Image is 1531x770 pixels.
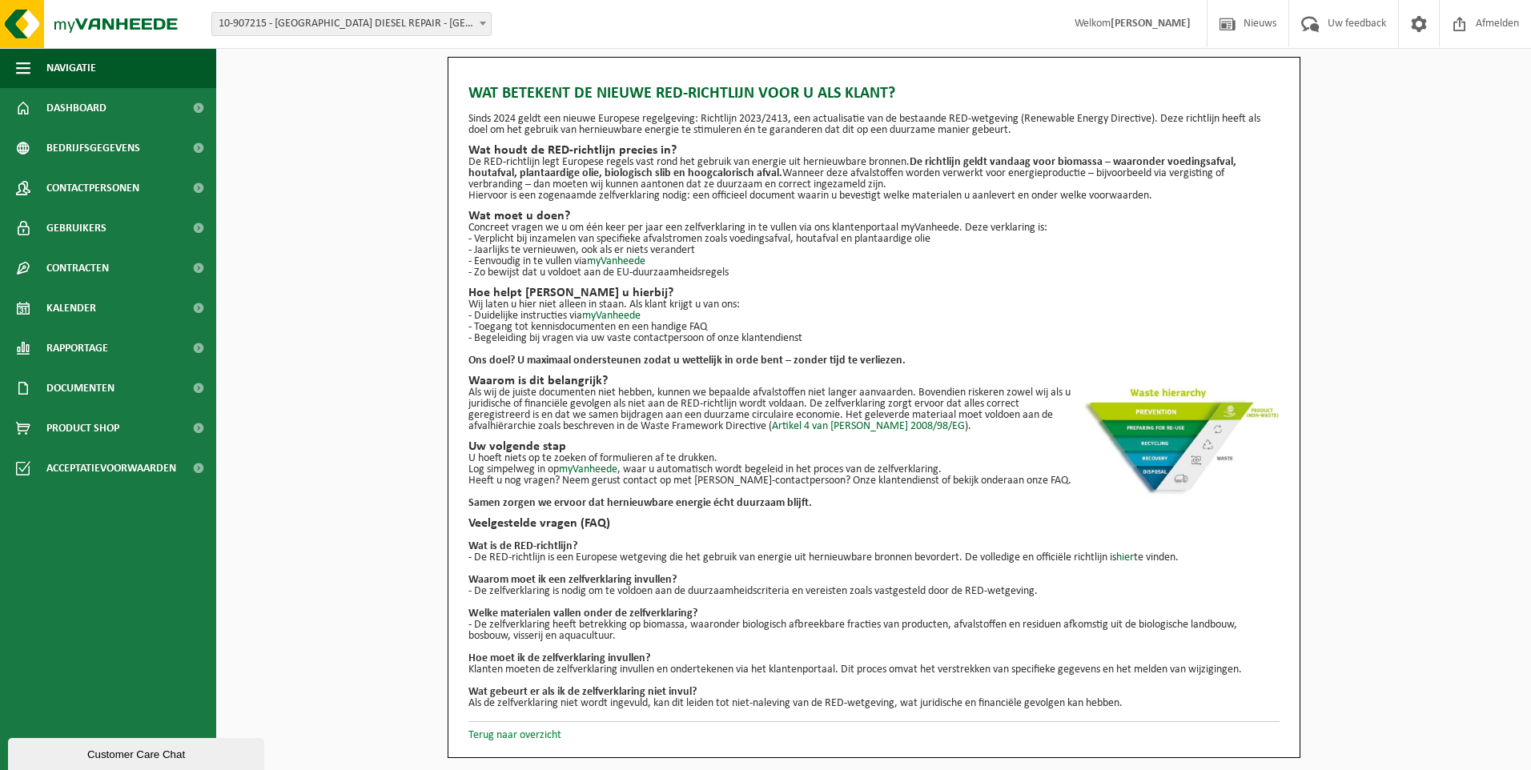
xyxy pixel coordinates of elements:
p: - Begeleiding bij vragen via uw vaste contactpersoon of onze klantendienst [468,333,1280,344]
span: Contracten [46,248,109,288]
span: Acceptatievoorwaarden [46,448,176,488]
p: Hiervoor is een zogenaamde zelfverklaring nodig: een officieel document waarin u bevestigt welke ... [468,190,1280,202]
p: - Jaarlijks te vernieuwen, ook als er niets verandert [468,245,1280,256]
p: - De zelfverklaring heeft betrekking op biomassa, waaronder biologisch afbreekbare fracties van p... [468,620,1280,642]
span: 10-907215 - ANTWERP DIESEL REPAIR - ANTWERPEN [211,12,492,36]
a: Artikel 4 van [PERSON_NAME] 2008/98/EG [772,420,965,432]
b: Welke materialen vallen onder de zelfverklaring? [468,608,697,620]
strong: Ons doel? U maximaal ondersteunen zodat u wettelijk in orde bent – zonder tijd te verliezen. [468,355,906,367]
h2: Uw volgende stap [468,440,1280,453]
span: Rapportage [46,328,108,368]
p: Heeft u nog vragen? Neem gerust contact op met [PERSON_NAME]-contactpersoon? Onze klantendienst o... [468,475,1280,487]
p: - Zo bewijst dat u voldoet aan de EU-duurzaamheidsregels [468,267,1280,279]
span: Product Shop [46,408,119,448]
p: Concreet vragen we u om één keer per jaar een zelfverklaring in te vullen via ons klantenportaal ... [468,223,1280,234]
p: Als wij de juiste documenten niet hebben, kunnen we bepaalde afvalstoffen niet langer aanvaarden.... [468,387,1280,432]
b: Wat is de RED-richtlijn? [468,540,577,552]
h2: Veelgestelde vragen (FAQ) [468,517,1280,530]
span: Wat betekent de nieuwe RED-richtlijn voor u als klant? [468,82,895,106]
h2: Waarom is dit belangrijk? [468,375,1280,387]
b: Wat gebeurt er als ik de zelfverklaring niet invul? [468,686,697,698]
a: hier [1116,551,1134,563]
a: myVanheede [559,463,617,475]
iframe: chat widget [8,735,267,770]
p: - Toegang tot kennisdocumenten en een handige FAQ [468,322,1280,333]
p: - Eenvoudig in te vullen via [468,256,1280,267]
span: Gebruikers [46,208,106,248]
p: Sinds 2024 geldt een nieuwe Europese regelgeving: Richtlijn 2023/2413, een actualisatie van de be... [468,114,1280,136]
h2: Wat moet u doen? [468,210,1280,223]
b: Hoe moet ik de zelfverklaring invullen? [468,652,650,664]
b: Samen zorgen we ervoor dat hernieuwbare energie écht duurzaam blijft. [468,497,812,509]
p: Klanten moeten de zelfverklaring invullen en ondertekenen via het klantenportaal. Dit proces omva... [468,664,1280,676]
span: Dashboard [46,88,106,128]
p: - De RED-richtlijn is een Europese wetgeving die het gebruik van energie uit hernieuwbare bronnen... [468,552,1280,563]
p: - Duidelijke instructies via [468,311,1280,322]
strong: [PERSON_NAME] [1111,18,1191,30]
h2: Hoe helpt [PERSON_NAME] u hierbij? [468,287,1280,299]
strong: De richtlijn geldt vandaag voor biomassa – waaronder voedingsafval, houtafval, plantaardige olie,... [468,156,1236,179]
h2: Wat houdt de RED-richtlijn precies in? [468,144,1280,157]
b: Waarom moet ik een zelfverklaring invullen? [468,574,677,586]
p: - De zelfverklaring is nodig om te voldoen aan de duurzaamheidscriteria en vereisten zoals vastge... [468,586,1280,597]
span: Navigatie [46,48,96,88]
span: Kalender [46,288,96,328]
a: Terug naar overzicht [468,729,561,741]
span: Contactpersonen [46,168,139,208]
span: Bedrijfsgegevens [46,128,140,168]
p: Wij laten u hier niet alleen in staan. Als klant krijgt u van ons: [468,299,1280,311]
p: U hoeft niets op te zoeken of formulieren af te drukken. Log simpelweg in op , waar u automatisch... [468,453,1280,475]
p: - Verplicht bij inzamelen van specifieke afvalstromen zoals voedingsafval, houtafval en plantaard... [468,234,1280,245]
a: myVanheede [582,310,641,322]
p: Als de zelfverklaring niet wordt ingevuld, kan dit leiden tot niet-naleving van de RED-wetgeving,... [468,698,1280,709]
p: De RED-richtlijn legt Europese regels vast rond het gebruik van energie uit hernieuwbare bronnen.... [468,157,1280,190]
span: 10-907215 - ANTWERP DIESEL REPAIR - ANTWERPEN [212,13,491,35]
a: myVanheede [587,255,645,267]
span: Documenten [46,368,115,408]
